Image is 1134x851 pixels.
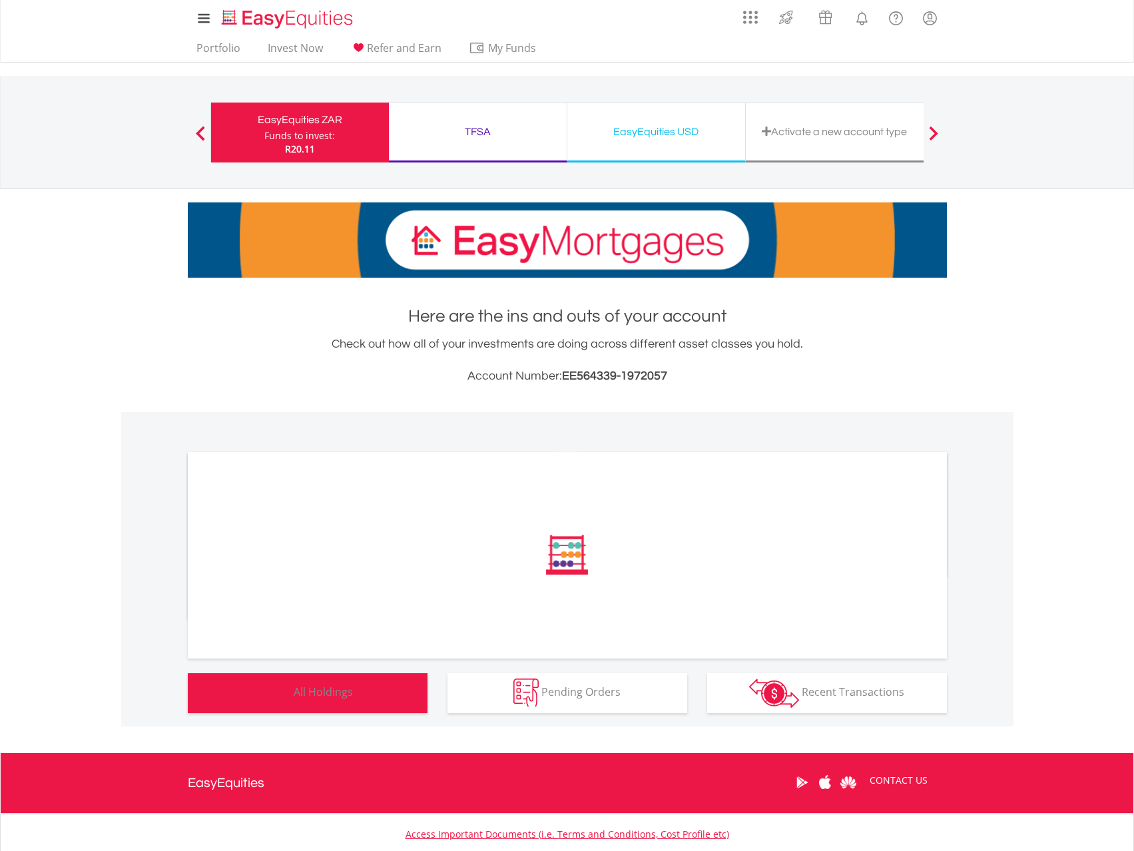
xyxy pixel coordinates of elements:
a: CONTACT US [860,762,937,799]
button: Pending Orders [447,673,687,713]
img: transactions-zar-wht.png [749,679,799,708]
img: EasyEquities_Logo.png [219,8,358,30]
a: Portfolio [191,41,246,62]
a: EasyEquities [188,753,264,813]
img: pending_instructions-wht.png [513,679,539,707]
a: FAQ's and Support [879,3,913,30]
img: vouchers-v2.svg [814,7,836,28]
span: All Holdings [294,685,353,699]
a: Vouchers [806,3,845,28]
a: AppsGrid [734,3,766,25]
span: R20.11 [285,142,315,155]
button: Recent Transactions [707,673,947,713]
span: Recent Transactions [802,685,904,699]
img: grid-menu-icon.svg [743,10,758,25]
span: Refer and Earn [367,41,441,55]
a: Notifications [845,3,879,30]
div: TFSA [397,123,559,141]
span: My Funds [469,39,556,57]
a: Apple [814,762,837,803]
h1: Here are the ins and outs of your account [188,304,947,328]
button: All Holdings [188,673,427,713]
span: EE564339-1972057 [562,370,667,382]
a: Access Important Documents (i.e. Terms and Conditions, Cost Profile etc) [406,828,729,840]
a: Google Play [790,762,814,803]
a: Huawei [837,762,860,803]
a: Invest Now [262,41,328,62]
div: Check out how all of your investments are doing across different asset classes you hold. [188,335,947,386]
a: Refer and Earn [345,41,447,62]
a: Home page [216,3,358,30]
div: EasyEquities USD [575,123,737,141]
div: Funds to invest: [264,129,335,142]
img: holdings-wht.png [262,679,291,707]
img: thrive-v2.svg [775,7,797,28]
img: EasyMortage Promotion Banner [188,202,947,278]
span: Pending Orders [541,685,621,699]
div: EasyEquities ZAR [219,111,381,129]
a: My Profile [913,3,947,33]
h3: Account Number: [188,367,947,386]
div: Activate a new account type [754,123,916,141]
